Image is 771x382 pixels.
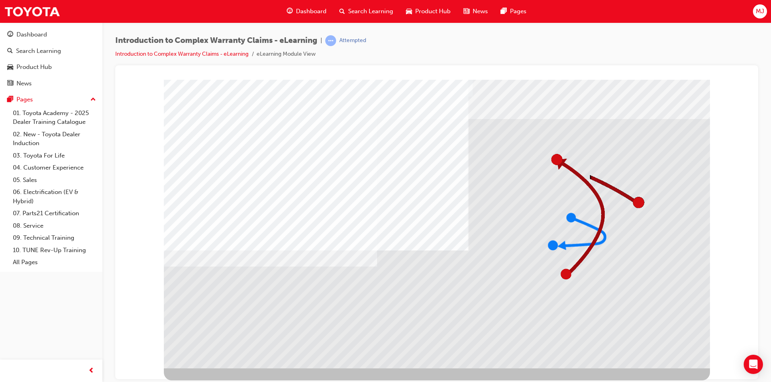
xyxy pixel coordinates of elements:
[3,92,99,107] button: Pages
[501,6,507,16] span: pages-icon
[90,95,96,105] span: up-icon
[16,30,47,39] div: Dashboard
[3,76,99,91] a: News
[7,64,13,71] span: car-icon
[296,7,326,16] span: Dashboard
[115,36,317,45] span: Introduction to Complex Warranty Claims - eLearning
[3,27,99,42] a: Dashboard
[339,6,345,16] span: search-icon
[463,6,469,16] span: news-icon
[3,44,99,59] a: Search Learning
[4,2,60,20] img: Trak
[320,36,322,45] span: |
[280,3,333,20] a: guage-iconDashboard
[3,60,99,75] a: Product Hub
[16,46,61,56] div: Search Learning
[287,6,293,16] span: guage-icon
[7,80,13,87] span: news-icon
[3,26,99,92] button: DashboardSearch LearningProduct HubNews
[16,63,52,72] div: Product Hub
[10,220,99,232] a: 08. Service
[510,7,526,16] span: Pages
[16,95,33,104] div: Pages
[10,244,99,257] a: 10. TUNE Rev-Up Training
[10,107,99,128] a: 01. Toyota Academy - 2025 Dealer Training Catalogue
[325,35,336,46] span: learningRecordVerb_ATTEMPT-icon
[10,162,99,174] a: 04. Customer Experience
[473,7,488,16] span: News
[406,6,412,16] span: car-icon
[10,256,99,269] a: All Pages
[400,3,457,20] a: car-iconProduct Hub
[7,48,13,55] span: search-icon
[10,174,99,186] a: 05. Sales
[7,31,13,38] span: guage-icon
[10,186,99,207] a: 06. Electrification (EV & Hybrid)
[10,150,99,162] a: 03. Toyota For Life
[753,4,767,18] button: MJ
[10,207,99,220] a: 07. Parts21 Certification
[7,96,13,103] span: pages-icon
[744,355,763,374] div: Open Intercom Messenger
[333,3,400,20] a: search-iconSearch Learning
[10,128,99,150] a: 02. New - Toyota Dealer Induction
[339,37,366,44] div: Attempted
[457,3,494,20] a: news-iconNews
[756,7,764,16] span: MJ
[494,3,533,20] a: pages-iconPages
[415,7,451,16] span: Product Hub
[348,7,393,16] span: Search Learning
[257,50,316,59] li: eLearning Module View
[88,366,94,376] span: prev-icon
[16,79,32,88] div: News
[10,232,99,244] a: 09. Technical Training
[115,51,249,57] a: Introduction to Complex Warranty Claims - eLearning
